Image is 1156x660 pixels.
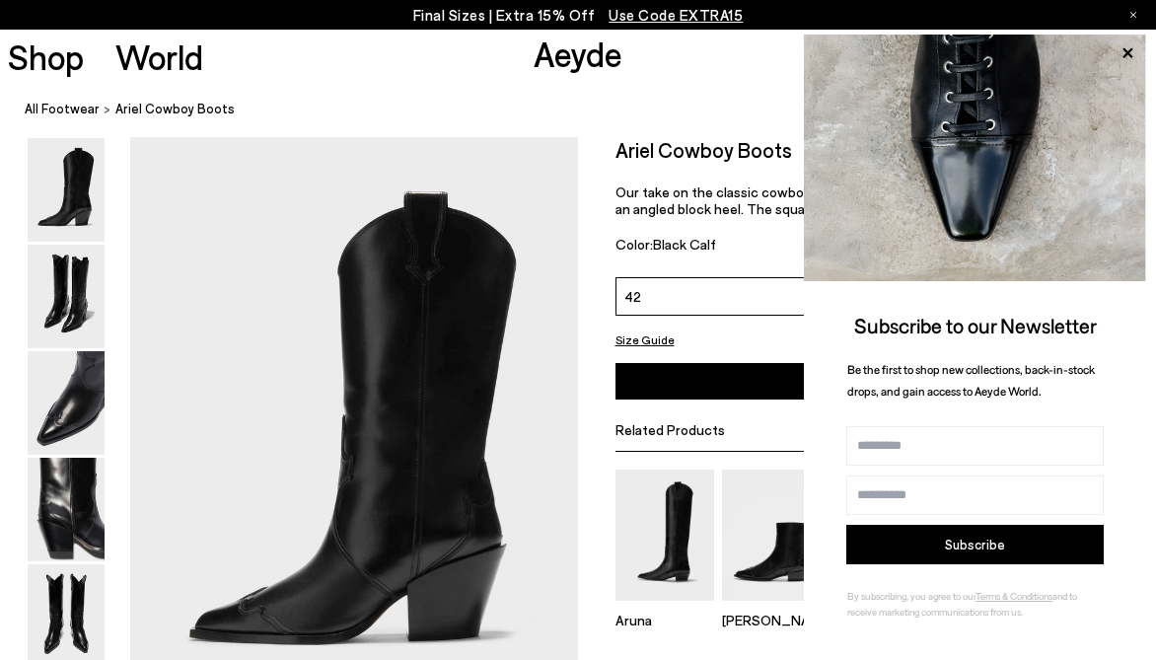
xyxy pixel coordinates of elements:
img: Ariel Cowboy Boots - Image 3 [28,351,105,455]
button: Size Guide [615,328,675,352]
img: Ariel Cowboy Boots - Image 1 [28,138,105,242]
span: Be the first to shop new collections, back-in-stock drops, and gain access to Aeyde World. [847,362,1095,399]
p: [PERSON_NAME] [722,612,821,628]
img: Aruna Leather Knee-High Cowboy Boots [615,470,714,601]
a: Shop [8,39,84,74]
p: Final Sizes | Extra 15% Off [413,3,744,28]
a: Hester Ankle Boots [PERSON_NAME] [722,587,821,628]
img: ca3f721fb6ff708a270709c41d776025.jpg [804,35,1146,281]
a: Terms & Conditions [975,590,1052,602]
span: Navigate to /collections/ss25-final-sizes [609,6,743,24]
h2: Ariel Cowboy Boots [615,137,792,162]
img: Hester Ankle Boots [722,470,821,601]
span: Black Calf [653,236,716,253]
a: Aeyde [534,33,622,74]
span: Subscribe to our Newsletter [854,313,1097,337]
button: Add to Cart [615,363,1120,400]
nav: breadcrumb [25,83,1156,137]
a: World [115,39,203,74]
button: Subscribe [846,525,1104,564]
span: Ariel Cowboy Boots [115,99,235,119]
a: All Footwear [25,99,100,119]
a: Aruna Leather Knee-High Cowboy Boots Aruna [615,587,714,628]
span: Our take on the classic cowboy boot, Ariel features decorative layered details and an angled bloc... [615,183,1120,217]
div: Color: [615,236,1073,258]
p: Aruna [615,612,714,628]
span: By subscribing, you agree to our [847,590,975,602]
img: Ariel Cowboy Boots - Image 4 [28,458,105,561]
span: Related Products [615,421,725,438]
span: 42 [624,286,641,307]
img: Ariel Cowboy Boots - Image 2 [28,245,105,348]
